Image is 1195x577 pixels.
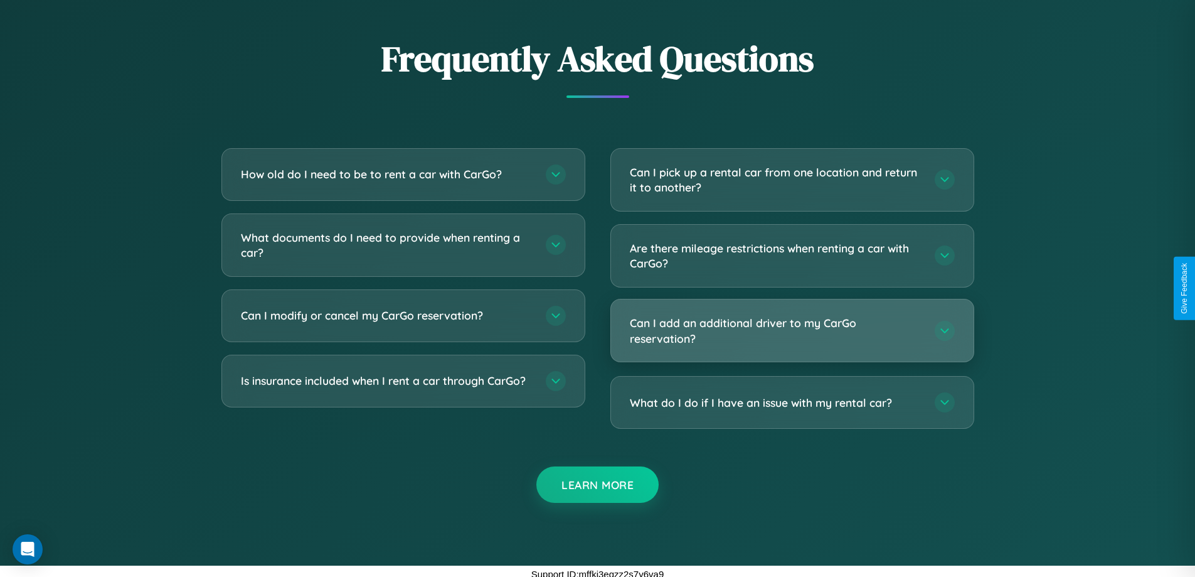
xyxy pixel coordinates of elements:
[241,308,533,323] h3: Can I modify or cancel my CarGo reservation?
[241,373,533,389] h3: Is insurance included when I rent a car through CarGo?
[13,534,43,564] div: Open Intercom Messenger
[630,395,922,411] h3: What do I do if I have an issue with my rental car?
[221,35,974,83] h2: Frequently Asked Questions
[630,164,922,195] h3: Can I pick up a rental car from one location and return it to another?
[241,166,533,182] h3: How old do I need to be to rent a car with CarGo?
[630,315,922,346] h3: Can I add an additional driver to my CarGo reservation?
[536,466,659,503] button: Learn More
[1180,263,1189,314] div: Give Feedback
[241,230,533,261] h3: What documents do I need to provide when renting a car?
[630,240,922,271] h3: Are there mileage restrictions when renting a car with CarGo?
